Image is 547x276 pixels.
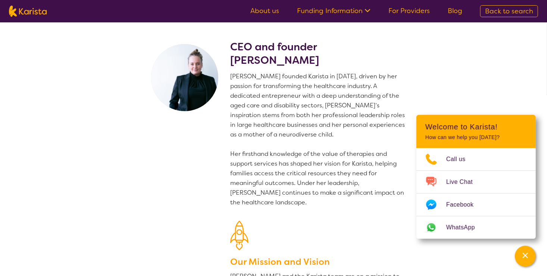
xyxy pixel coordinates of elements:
h2: Welcome to Karista! [425,122,527,131]
p: How can we help you [DATE]? [425,134,527,141]
img: Our Mission [230,221,249,250]
a: Blog [448,6,462,15]
span: Call us [446,154,475,165]
div: Channel Menu [416,115,536,239]
a: Web link opens in a new tab. [416,216,536,239]
a: About us [250,6,279,15]
span: WhatsApp [446,222,484,233]
h2: CEO and founder [PERSON_NAME] [230,40,408,67]
h3: Our Mission and Vision [230,255,408,269]
img: Karista logo [9,6,47,17]
span: Back to search [485,7,533,16]
a: For Providers [388,6,430,15]
a: Funding Information [297,6,371,15]
a: Back to search [480,5,538,17]
ul: Choose channel [416,148,536,239]
span: Live Chat [446,176,482,188]
span: Facebook [446,199,482,210]
button: Channel Menu [515,246,536,267]
p: [PERSON_NAME] founded Karista in [DATE], driven by her passion for transforming the healthcare in... [230,72,408,207]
